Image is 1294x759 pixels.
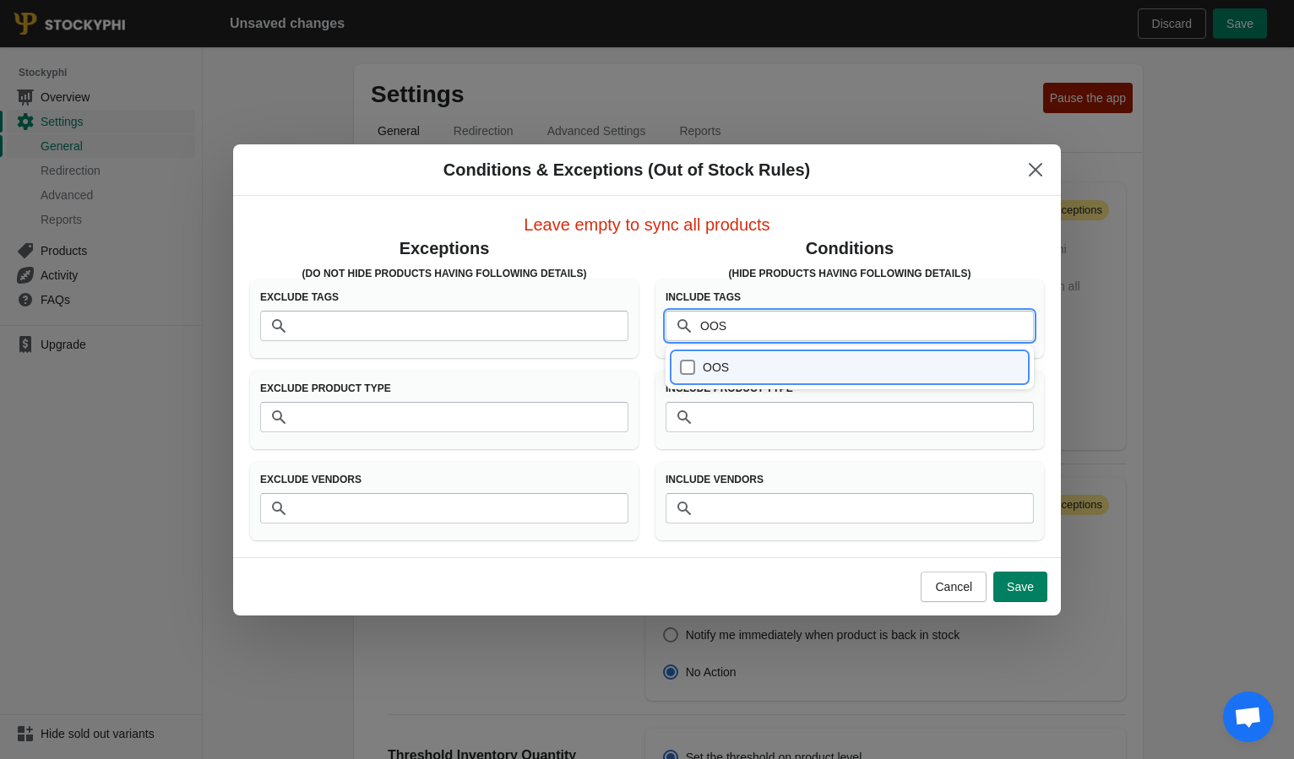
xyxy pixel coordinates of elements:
h3: Include Vendors [666,473,1034,486]
div: Open chat [1223,691,1274,742]
button: Save [993,572,1047,602]
span: Conditions & Exceptions (Out of Stock Rules) [443,160,810,179]
h3: Exclude Product Type [260,382,628,395]
button: Cancel [921,572,987,602]
h3: Exclude Tags [260,290,628,304]
h3: (Hide products having following details) [655,267,1044,280]
button: Close [1020,155,1051,185]
span: Conditions [806,239,894,258]
h3: Exclude Vendors [260,473,628,486]
span: Leave empty to sync all products [524,215,769,234]
span: Save [1007,580,1034,594]
h3: Include Tags [666,290,1034,304]
span: Exceptions [400,239,490,258]
span: Cancel [935,580,972,594]
h3: (Do Not Hide products having following details) [250,267,639,280]
li: OOS [666,352,1034,382]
